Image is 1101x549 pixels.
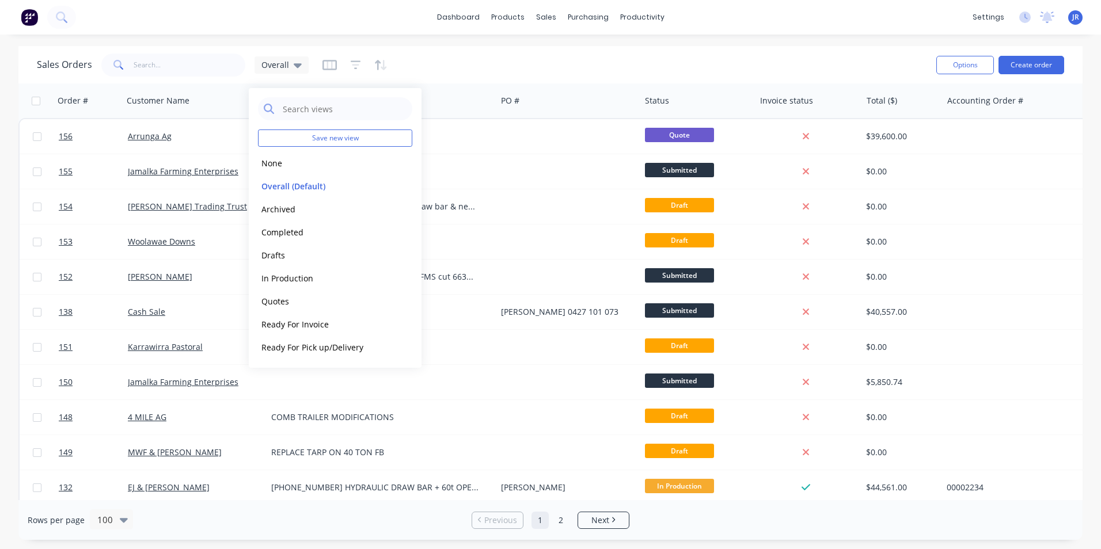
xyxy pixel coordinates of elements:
a: Arrunga Ag [128,131,172,142]
div: 00002234 [947,482,1075,493]
a: 148 [59,400,128,434]
button: Quotes [258,295,389,308]
a: dashboard [431,9,485,26]
span: 150 [59,376,73,388]
span: 151 [59,341,73,353]
span: Quote [645,128,714,142]
span: Overall [261,59,289,71]
button: Ready For Invoice [258,318,389,331]
a: MWF & [PERSON_NAME] [128,447,222,457]
span: Next [591,514,609,526]
button: Completed [258,226,389,239]
a: Page 1 is your current page [531,512,549,529]
a: [PERSON_NAME] [128,271,192,282]
div: [PHONE_NUMBER] HYDRAULIC DRAW BAR + 60t OPEN TOP PTO + AUGER SHUT OFF AND UTE TOW HITCH [271,482,481,493]
span: 132 [59,482,73,493]
div: Accounting Order # [947,95,1023,106]
a: Cash Sale [128,306,165,317]
div: productivity [614,9,670,26]
a: Woolawae Downs [128,236,195,247]
a: 154 [59,189,128,224]
div: [PERSON_NAME] [501,482,629,493]
div: Order # [58,95,88,106]
a: 132 [59,470,128,505]
div: Invoice status [760,95,813,106]
a: Previous page [472,514,523,526]
div: settings [967,9,1010,26]
a: Page 2 [552,512,570,529]
div: $44,561.00 [866,482,934,493]
span: Submitted [645,303,714,318]
span: Draft [645,444,714,458]
ul: Pagination [467,512,634,529]
a: EJ & [PERSON_NAME] [128,482,210,493]
span: Draft [645,409,714,423]
span: 138 [59,306,73,318]
span: 155 [59,166,73,177]
a: 155 [59,154,128,189]
button: Options [936,56,994,74]
a: 150 [59,365,128,399]
a: Karrawirra Pastoral [128,341,203,352]
a: 149 [59,435,128,470]
div: PO # [501,95,519,106]
span: Previous [484,514,517,526]
a: 4 MILE AG [128,411,166,422]
a: Next page [578,514,629,526]
input: Search views [282,97,407,120]
a: 138 [59,295,128,329]
div: Status [645,95,669,106]
div: $0.00 [866,201,934,212]
button: None [258,157,389,170]
div: products [485,9,530,26]
div: $0.00 [866,341,934,353]
span: 152 [59,271,73,283]
a: 153 [59,224,128,259]
a: Jamalka Farming Enterprises [128,166,238,177]
div: purchasing [562,9,614,26]
div: $0.00 [866,166,934,177]
span: 149 [59,447,73,458]
button: Ready For Pick up/Delivery [258,341,389,354]
a: 156 [59,119,128,154]
div: $0.00 [866,236,934,247]
span: Submitted [645,163,714,177]
div: $39,600.00 [866,131,934,142]
input: Search... [134,54,246,77]
div: [PERSON_NAME] 0427 101 073 [501,306,629,318]
span: 154 [59,201,73,212]
a: [PERSON_NAME] Trading Trust [128,201,247,212]
span: 148 [59,411,73,423]
img: Factory [21,9,38,26]
span: Draft [645,338,714,353]
a: 152 [59,260,128,294]
span: 156 [59,131,73,142]
span: JR [1072,12,1079,22]
button: Save new view [258,129,412,147]
span: Draft [645,198,714,212]
span: Draft [645,233,714,247]
div: $40,557.00 [866,306,934,318]
a: 151 [59,330,128,364]
span: In Production [645,479,714,493]
div: $0.00 [866,447,934,458]
span: 153 [59,236,73,247]
button: In Production [258,272,389,285]
div: $0.00 [866,271,934,283]
span: Rows per page [28,514,85,526]
span: Submitted [645,373,714,388]
div: $5,850.74 [866,376,934,388]
span: Submitted [645,268,714,283]
div: sales [530,9,562,26]
div: Total ($) [867,95,897,106]
div: REPLACE TARP ON 40 TON FB [271,447,481,458]
button: Create order [999,56,1064,74]
h1: Sales Orders [37,59,92,70]
button: Drafts [258,249,389,262]
button: Overall (Default) [258,180,389,193]
div: $0.00 [866,411,934,423]
a: Jamalka Farming Enterprises [128,376,238,387]
div: Customer Name [127,95,189,106]
button: Archived [258,203,389,216]
div: COMB TRAILER MODIFICATIONS [271,411,481,423]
